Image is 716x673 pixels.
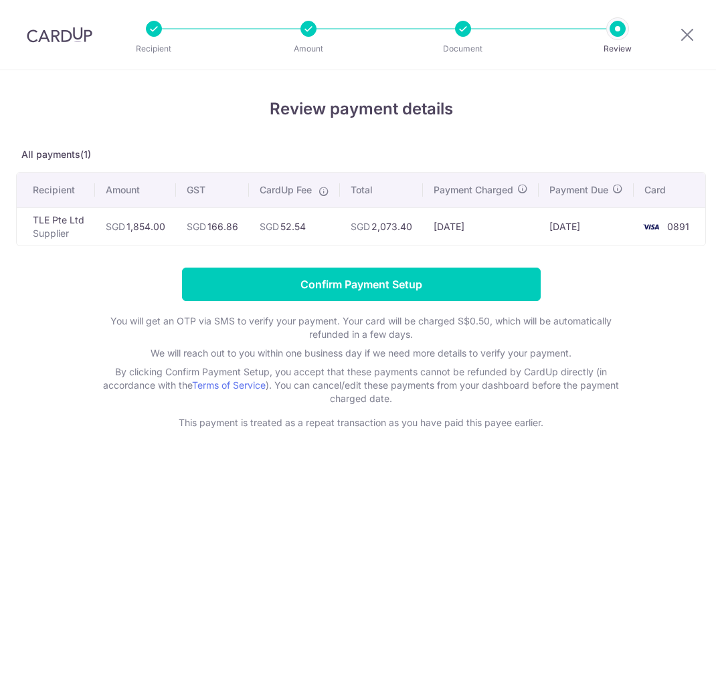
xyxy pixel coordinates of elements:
p: This payment is treated as a repeat transaction as you have paid this payee earlier. [94,416,629,429]
span: SGD [106,221,125,232]
p: Recipient [104,42,203,56]
td: TLE Pte Ltd [17,207,95,246]
span: SGD [260,221,279,232]
th: Card [634,173,705,207]
th: Total [340,173,423,207]
p: Amount [259,42,358,56]
p: We will reach out to you within one business day if we need more details to verify your payment. [94,347,629,360]
iframe: Opens a widget where you can find more information [630,633,703,666]
a: Terms of Service [192,379,266,391]
span: Payment Charged [434,183,513,197]
td: [DATE] [539,207,634,246]
td: 52.54 [249,207,340,246]
p: Document [414,42,513,56]
p: All payments(1) [16,148,706,161]
p: Review [568,42,667,56]
img: CardUp [27,27,92,43]
p: You will get an OTP via SMS to verify your payment. Your card will be charged S$0.50, which will ... [94,314,629,341]
span: 0891 [667,221,689,232]
th: GST [176,173,249,207]
td: 1,854.00 [95,207,176,246]
span: SGD [351,221,370,232]
img: <span class="translation_missing" title="translation missing: en.account_steps.new_confirm_form.b... [638,219,664,235]
td: 166.86 [176,207,249,246]
p: By clicking Confirm Payment Setup, you accept that these payments cannot be refunded by CardUp di... [94,365,629,405]
p: Supplier [33,227,84,240]
span: CardUp Fee [260,183,312,197]
th: Recipient [17,173,95,207]
h4: Review payment details [16,97,706,121]
td: [DATE] [423,207,539,246]
input: Confirm Payment Setup [182,268,541,301]
span: SGD [187,221,206,232]
span: Payment Due [549,183,608,197]
td: 2,073.40 [340,207,423,246]
th: Amount [95,173,176,207]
